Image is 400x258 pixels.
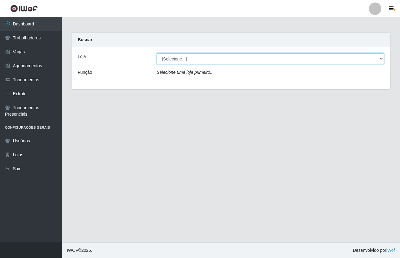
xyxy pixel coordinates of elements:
[78,53,86,60] label: Loja
[157,70,214,75] i: Selecione uma loja primeiro...
[10,5,38,12] img: CoreUI Logo
[386,248,395,253] a: iWof
[78,69,92,76] label: Função
[67,247,92,254] span: © 2025 .
[353,247,395,254] span: Desenvolvido por
[67,248,78,253] span: IWOF
[78,37,92,42] strong: Buscar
